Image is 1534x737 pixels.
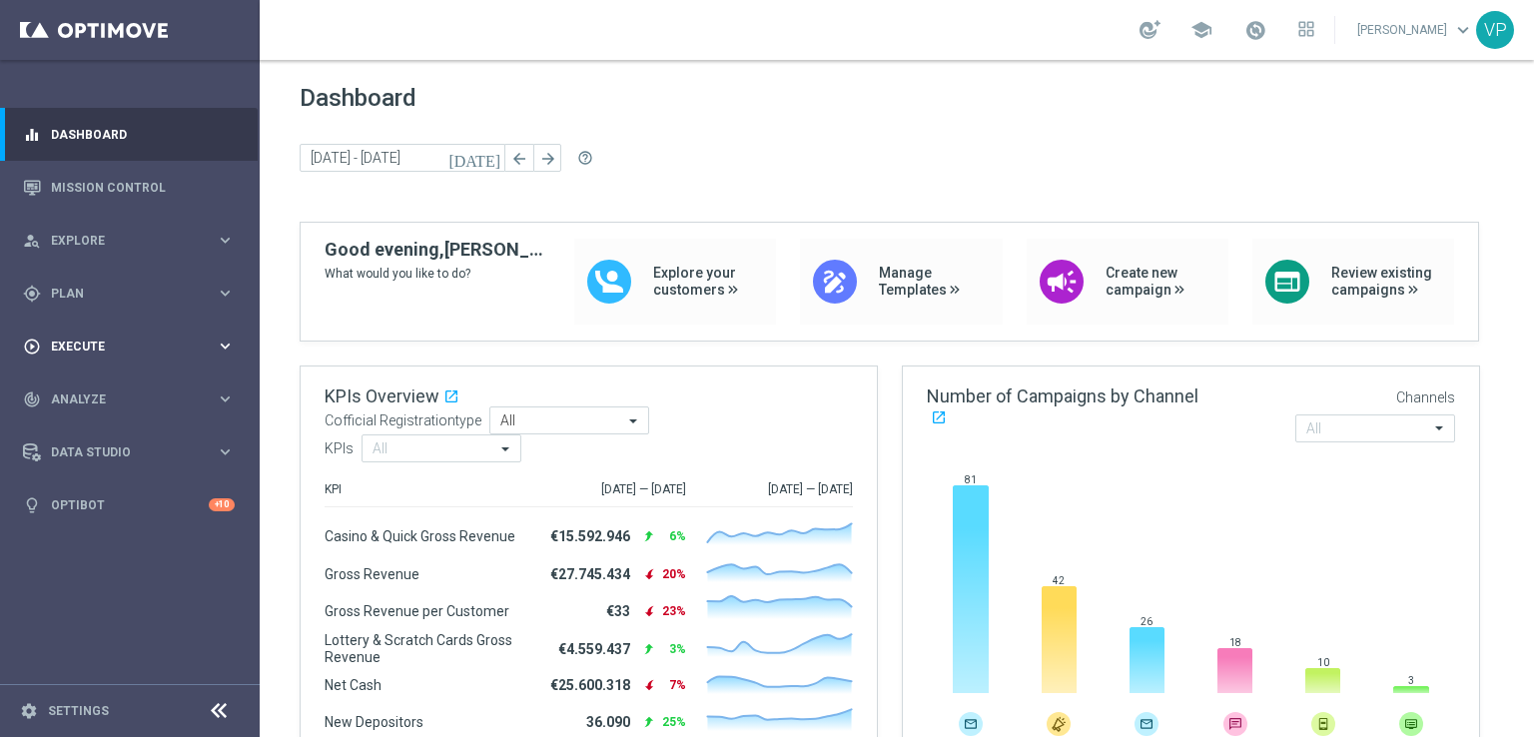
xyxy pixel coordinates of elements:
[23,285,41,303] i: gps_fixed
[51,108,235,161] a: Dashboard
[23,232,216,250] div: Explore
[23,496,41,514] i: lightbulb
[22,339,236,355] button: play_circle_outline Execute keyboard_arrow_right
[23,478,235,531] div: Optibot
[23,443,216,461] div: Data Studio
[51,393,216,405] span: Analyze
[216,231,235,250] i: keyboard_arrow_right
[22,497,236,513] button: lightbulb Optibot +10
[22,180,236,196] button: Mission Control
[48,705,109,717] a: Settings
[23,390,216,408] div: Analyze
[23,390,41,408] i: track_changes
[23,285,216,303] div: Plan
[22,127,236,143] button: equalizer Dashboard
[23,338,41,356] i: play_circle_outline
[1476,11,1514,49] div: VP
[216,284,235,303] i: keyboard_arrow_right
[1452,19,1474,41] span: keyboard_arrow_down
[51,446,216,458] span: Data Studio
[51,288,216,300] span: Plan
[51,161,235,214] a: Mission Control
[20,702,38,720] i: settings
[1355,15,1476,45] a: [PERSON_NAME]keyboard_arrow_down
[23,338,216,356] div: Execute
[23,232,41,250] i: person_search
[216,337,235,356] i: keyboard_arrow_right
[216,442,235,461] i: keyboard_arrow_right
[51,341,216,353] span: Execute
[23,161,235,214] div: Mission Control
[22,286,236,302] button: gps_fixed Plan keyboard_arrow_right
[22,444,236,460] button: Data Studio keyboard_arrow_right
[51,235,216,247] span: Explore
[23,108,235,161] div: Dashboard
[1190,19,1212,41] span: school
[216,389,235,408] i: keyboard_arrow_right
[22,233,236,249] button: person_search Explore keyboard_arrow_right
[51,478,209,531] a: Optibot
[23,126,41,144] i: equalizer
[209,498,235,511] div: +10
[22,391,236,407] button: track_changes Analyze keyboard_arrow_right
